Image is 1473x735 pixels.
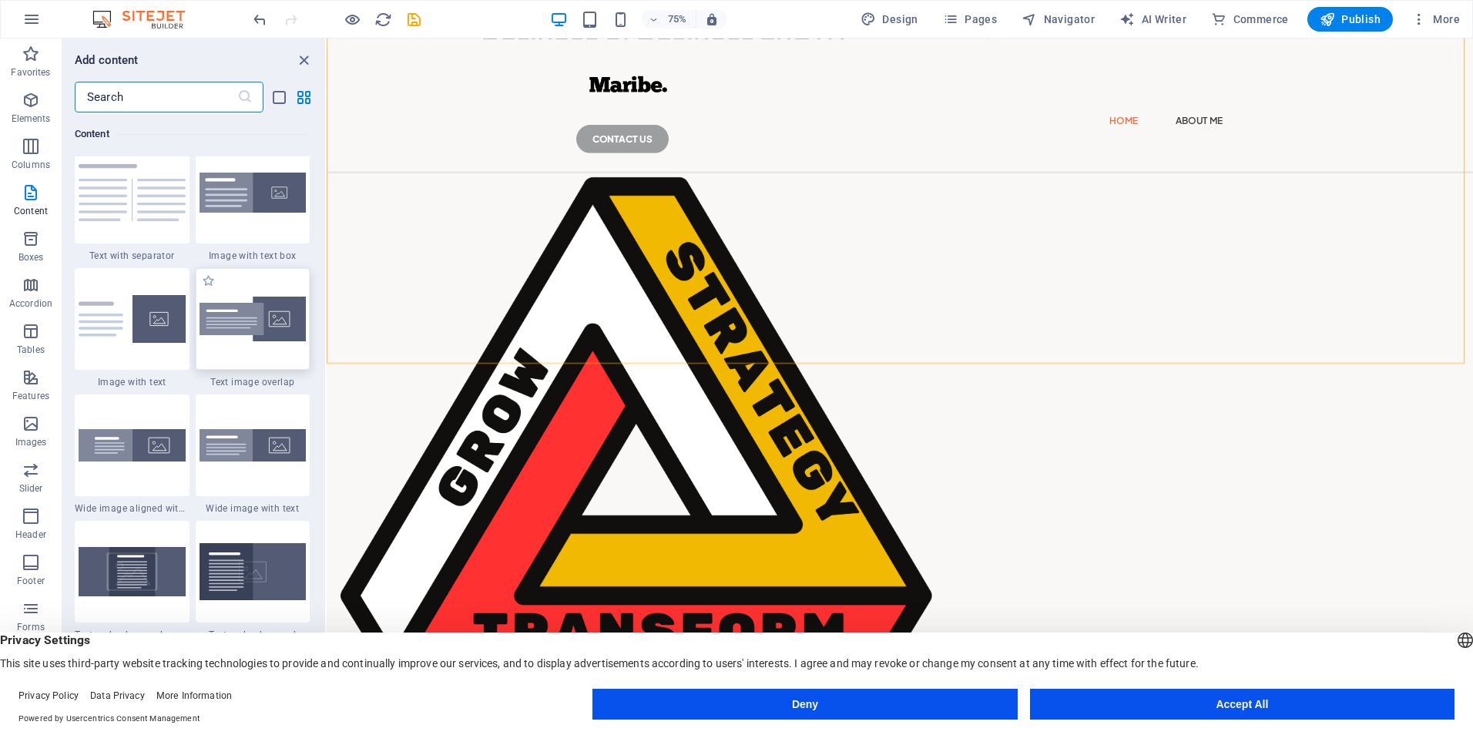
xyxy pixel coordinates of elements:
p: Content [14,205,48,217]
span: Text on background centered [75,629,190,641]
p: Forms [17,621,45,633]
button: Commerce [1205,7,1295,32]
button: 75% [642,10,696,29]
div: Text with separator [75,142,190,262]
img: text-image-overlap.svg [200,297,307,342]
span: Commerce [1211,12,1289,27]
div: Wide image aligned with text [75,394,190,515]
span: AI Writer [1119,12,1186,27]
button: reload [374,10,392,29]
div: Text on background centered [75,521,190,641]
p: Accordion [9,297,52,310]
button: Navigator [1015,7,1101,32]
span: Text on background [196,629,310,641]
i: On resize automatically adjust zoom level to fit chosen device. [705,12,719,26]
p: Tables [17,344,45,356]
div: Wide image with text [196,394,310,515]
p: Elements [12,112,51,125]
span: Wide image aligned with text [75,502,190,515]
p: Favorites [11,66,50,79]
span: Text image overlap [196,376,310,388]
p: Features [12,390,49,402]
span: Image with text box [196,250,310,262]
img: text-on-bacground.svg [200,543,307,600]
h6: Content [75,125,310,143]
i: Undo: Delete elements (Ctrl+Z) [251,11,269,29]
p: Header [15,529,46,541]
p: Images [15,436,47,448]
button: list-view [270,88,288,106]
p: Boxes [18,251,44,263]
h6: 75% [665,10,690,29]
img: text-on-background-centered.svg [79,547,186,596]
div: Text image overlap [196,268,310,388]
button: AI Writer [1113,7,1193,32]
span: Add to favorites [202,274,215,287]
img: wide-image-with-text.svg [200,429,307,461]
input: Search [75,82,237,112]
span: Image with text [75,376,190,388]
span: Text with separator [75,250,190,262]
button: Pages [937,7,1003,32]
img: wide-image-with-text-aligned.svg [79,429,186,461]
button: Design [854,7,924,32]
img: Editor Logo [89,10,204,29]
span: Publish [1320,12,1381,27]
img: image-with-text-box.svg [200,173,307,213]
button: grid-view [294,88,313,106]
div: Text on background [196,521,310,641]
span: More [1411,12,1460,27]
button: Publish [1307,7,1393,32]
span: Wide image with text [196,502,310,515]
button: undo [250,10,269,29]
i: Reload page [374,11,392,29]
span: Pages [943,12,997,27]
button: save [404,10,423,29]
button: More [1405,7,1466,32]
div: Design (Ctrl+Alt+Y) [854,7,924,32]
img: text-with-image-v4.svg [79,295,186,343]
p: Slider [19,482,43,495]
p: Columns [12,159,50,171]
div: Image with text [75,268,190,388]
button: close panel [294,51,313,69]
div: Image with text box [196,142,310,262]
span: Navigator [1022,12,1095,27]
p: Footer [17,575,45,587]
h6: Add content [75,51,139,69]
span: Design [861,12,918,27]
img: text-with-separator.svg [79,164,186,221]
